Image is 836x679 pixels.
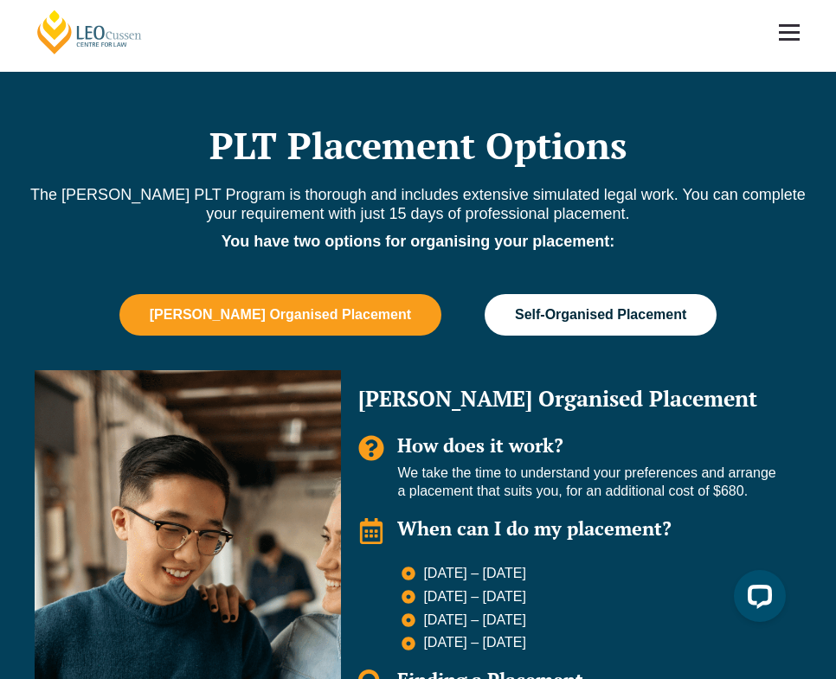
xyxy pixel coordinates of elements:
span: When can I do my placement? [397,516,672,541]
span: [PERSON_NAME] Organised Placement [150,307,411,323]
span: How does it work? [397,432,563,458]
a: [PERSON_NAME] Centre for Law [35,9,145,55]
span: [DATE] – [DATE] [419,634,526,652]
p: The [PERSON_NAME] PLT Program is thorough and includes extensive simulated legal work. You can co... [26,185,810,223]
span: [DATE] – [DATE] [419,612,526,630]
h2: PLT Placement Options [26,124,810,167]
span: [DATE] – [DATE] [419,588,526,606]
p: We take the time to understand your preferences and arrange a placement that suits you, for an ad... [397,464,784,501]
strong: You have two options for organising your placement: [222,233,615,250]
span: [DATE] – [DATE] [419,565,526,583]
h2: [PERSON_NAME] Organised Placement [358,388,784,409]
span: Self-Organised Placement [515,307,686,323]
iframe: LiveChat chat widget [720,563,793,636]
